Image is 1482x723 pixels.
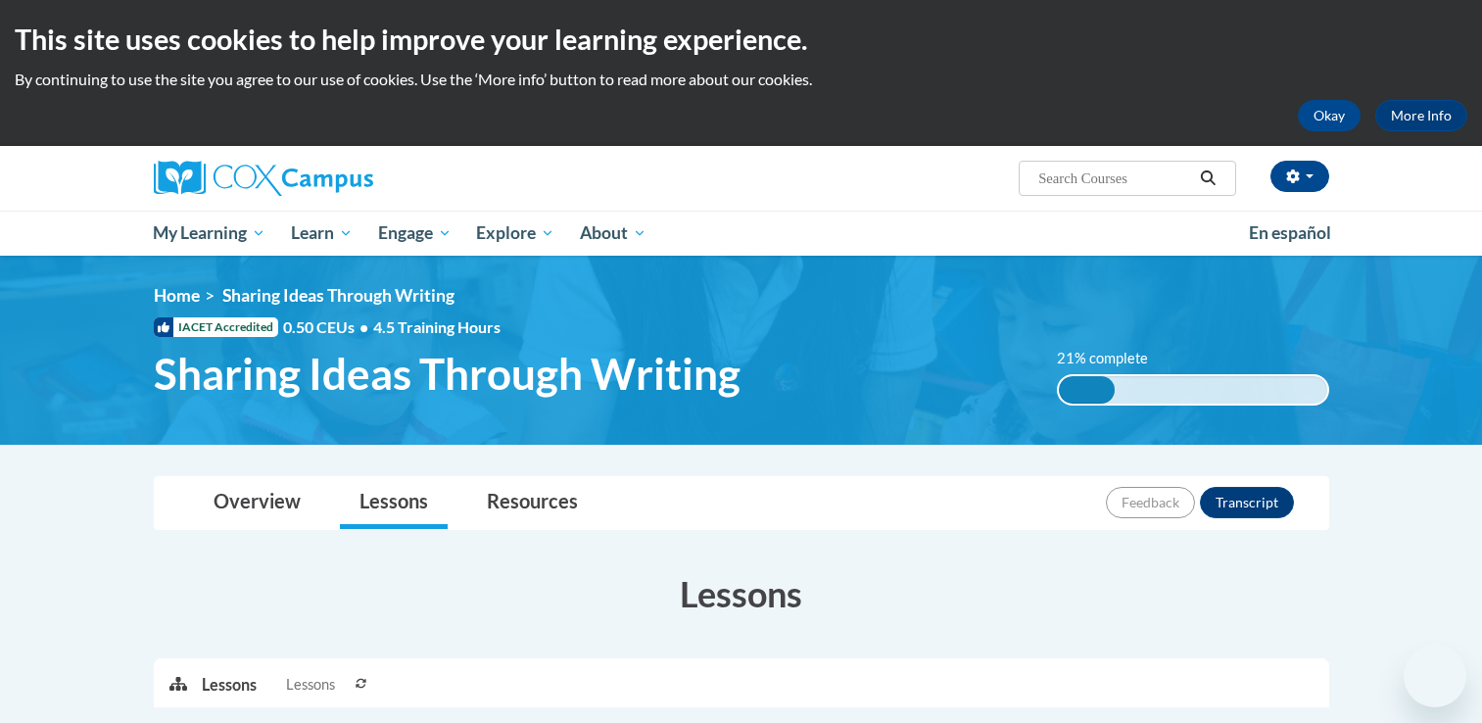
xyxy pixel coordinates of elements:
[1200,487,1294,518] button: Transcript
[463,211,567,256] a: Explore
[154,348,741,400] span: Sharing Ideas Through Writing
[373,317,501,336] span: 4.5 Training Hours
[286,674,335,696] span: Lessons
[154,161,526,196] a: Cox Campus
[1404,645,1466,707] iframe: Button to launch messaging window
[1298,100,1361,131] button: Okay
[1270,161,1329,192] button: Account Settings
[378,221,452,245] span: Engage
[15,69,1467,90] p: By continuing to use the site you agree to our use of cookies. Use the ‘More info’ button to read...
[154,161,373,196] img: Cox Campus
[15,20,1467,59] h2: This site uses cookies to help improve your learning experience.
[1036,167,1193,190] input: Search Courses
[1057,348,1170,369] label: 21% complete
[467,477,598,529] a: Resources
[567,211,659,256] a: About
[154,569,1329,618] h3: Lessons
[340,477,448,529] a: Lessons
[141,211,279,256] a: My Learning
[154,317,278,337] span: IACET Accredited
[359,317,368,336] span: •
[153,221,265,245] span: My Learning
[1375,100,1467,131] a: More Info
[222,285,454,306] span: Sharing Ideas Through Writing
[291,221,353,245] span: Learn
[580,221,646,245] span: About
[194,477,320,529] a: Overview
[154,285,200,306] a: Home
[278,211,365,256] a: Learn
[202,674,257,696] p: Lessons
[365,211,464,256] a: Engage
[476,221,554,245] span: Explore
[1193,167,1222,190] button: Search
[124,211,1359,256] div: Main menu
[283,316,373,338] span: 0.50 CEUs
[1249,222,1331,243] span: En español
[1059,376,1115,404] div: 21% complete
[1106,487,1195,518] button: Feedback
[1236,213,1344,254] a: En español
